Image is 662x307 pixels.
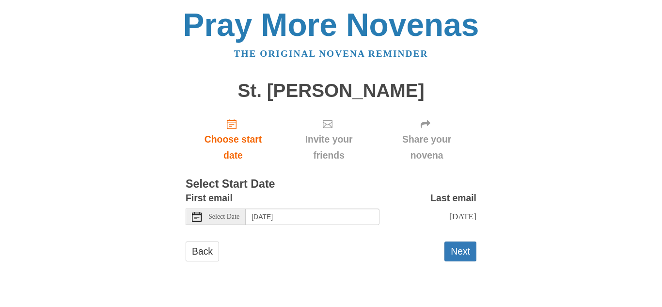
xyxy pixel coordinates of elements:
[183,7,479,43] a: Pray More Novenas
[234,48,428,59] a: The original novena reminder
[449,211,476,221] span: [DATE]
[281,111,377,168] div: Click "Next" to confirm your start date first.
[186,111,281,168] a: Choose start date
[377,111,476,168] div: Click "Next" to confirm your start date first.
[444,242,476,261] button: Next
[186,178,476,191] h3: Select Start Date
[208,213,239,220] span: Select Date
[430,190,476,206] label: Last email
[186,242,219,261] a: Back
[186,190,233,206] label: First email
[186,81,476,101] h1: St. [PERSON_NAME]
[290,131,367,163] span: Invite your friends
[195,131,271,163] span: Choose start date
[387,131,467,163] span: Share your novena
